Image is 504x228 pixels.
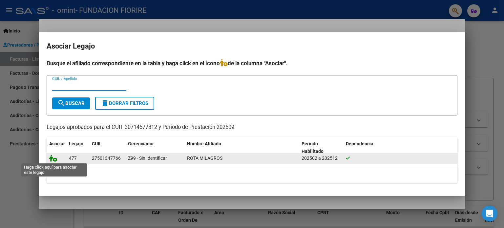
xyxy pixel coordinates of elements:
span: Buscar [57,100,85,106]
span: Z99 - Sin Identificar [128,155,167,161]
div: 1 registros [47,166,457,183]
p: Legajos aprobados para el CUIT 30714577812 y Período de Prestación 202509 [47,123,457,132]
datatable-header-cell: Asociar [47,137,66,158]
span: Gerenciador [128,141,154,146]
span: 477 [69,155,77,161]
div: 202502 a 202512 [302,155,341,162]
span: CUIL [92,141,102,146]
span: ROTA MILAGROS [187,155,222,161]
mat-icon: delete [101,99,109,107]
h2: Asociar Legajo [47,40,457,52]
button: Borrar Filtros [95,97,154,110]
span: Nombre Afiliado [187,141,221,146]
h4: Busque el afiliado correspondiente en la tabla y haga click en el ícono de la columna "Asociar". [47,59,457,68]
datatable-header-cell: Dependencia [343,137,458,158]
mat-icon: search [57,99,65,107]
span: Borrar Filtros [101,100,148,106]
span: Periodo Habilitado [302,141,324,154]
datatable-header-cell: Gerenciador [125,137,184,158]
datatable-header-cell: Legajo [66,137,89,158]
datatable-header-cell: Periodo Habilitado [299,137,343,158]
datatable-header-cell: Nombre Afiliado [184,137,299,158]
span: Legajo [69,141,83,146]
div: 27501347766 [92,155,121,162]
button: Buscar [52,97,90,109]
span: Asociar [49,141,65,146]
span: Dependencia [346,141,373,146]
div: Open Intercom Messenger [482,206,497,221]
datatable-header-cell: CUIL [89,137,125,158]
